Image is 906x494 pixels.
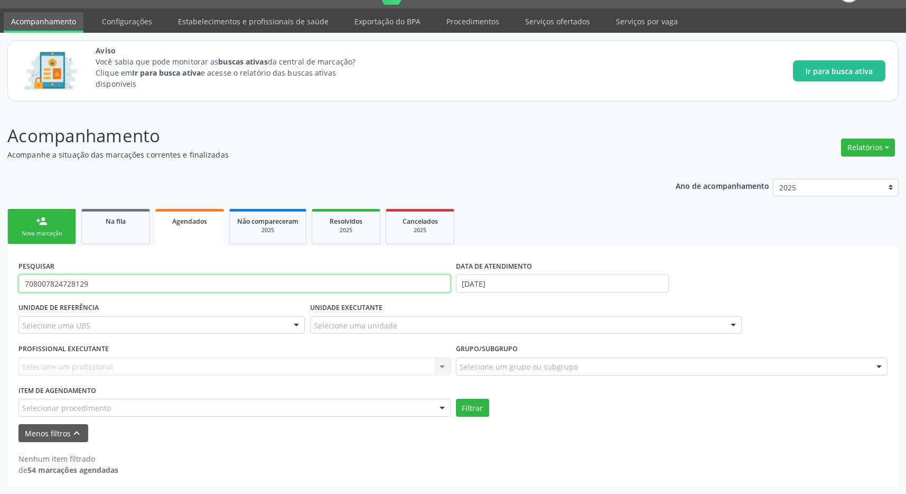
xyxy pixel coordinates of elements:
label: PESQUISAR [18,258,54,275]
a: Configurações [95,12,160,31]
a: Serviços ofertados [518,12,597,31]
input: Selecione um intervalo [456,275,669,292]
div: de [18,464,118,475]
input: Nome, CNS [18,275,451,292]
span: Cancelados [403,217,438,226]
button: Ir para busca ativa [793,60,885,81]
div: 2025 [320,226,372,234]
p: Acompanhe a situação das marcações correntes e finalizadas [7,149,631,160]
label: Grupo/Subgrupo [456,341,518,358]
span: Não compareceram [237,217,298,226]
strong: 54 marcações agendadas [27,465,118,475]
span: Resolvidos [330,217,362,226]
button: Relatórios [841,139,895,157]
span: Agendados [172,217,207,226]
label: Item de agendamento [18,383,96,399]
div: Nenhum item filtrado [18,453,118,464]
div: 2025 [394,226,446,234]
a: Serviços por vaga [609,12,685,31]
div: person_add [36,215,48,227]
strong: buscas ativas [218,57,267,67]
p: Você sabia que pode monitorar as da central de marcação? Clique em e acesse o relatório das busca... [96,56,375,89]
label: UNIDADE DE REFERÊNCIA [18,300,99,316]
span: Ir para busca ativa [806,66,873,77]
span: Selecione um grupo ou subgrupo [460,361,578,372]
label: UNIDADE EXECUTANTE [310,300,382,316]
img: Imagem de CalloutCard [21,47,81,95]
p: Acompanhamento [7,123,631,149]
a: Exportação do BPA [347,12,428,31]
span: Selecionar procedimento [22,402,111,414]
i: keyboard_arrow_up [71,427,82,439]
div: Nova marcação [15,230,68,237]
p: Ano de acompanhamento [676,179,769,192]
span: Selecione uma unidade [314,320,397,331]
button: Filtrar [456,399,489,417]
span: Aviso [96,45,375,56]
span: Selecione uma UBS [22,320,90,331]
a: Estabelecimentos e profissionais de saúde [171,12,336,31]
a: Procedimentos [439,12,507,31]
a: Acompanhamento [4,12,83,33]
div: 2025 [237,226,298,234]
span: Na fila [106,217,126,226]
button: Menos filtroskeyboard_arrow_up [18,424,88,443]
label: PROFISSIONAL EXECUTANTE [18,341,109,358]
strong: Ir para busca ativa [132,68,201,78]
label: DATA DE ATENDIMENTO [456,258,532,275]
